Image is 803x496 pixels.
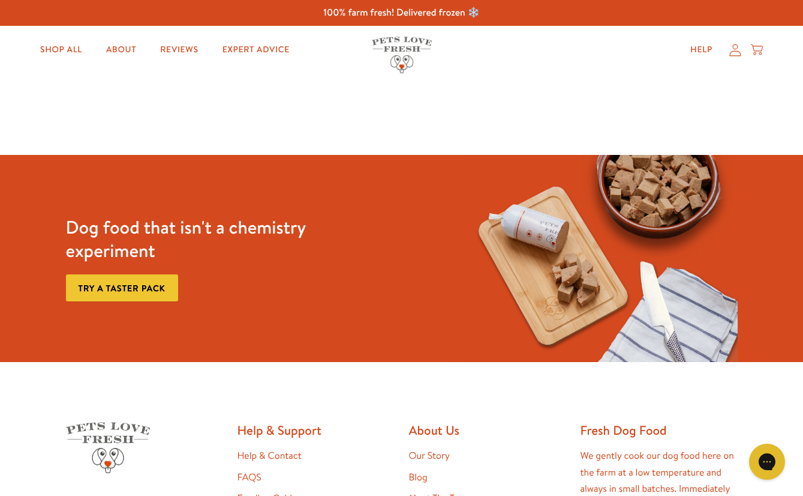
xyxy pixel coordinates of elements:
[151,38,207,62] a: Reviews
[31,38,92,62] a: Shop All
[237,471,261,484] a: FAQS
[66,422,150,473] img: Pets Love Fresh
[463,155,737,362] img: Fussy
[213,38,299,62] a: Expert Advice
[237,449,302,462] a: Help & Contact
[681,38,722,62] a: Help
[66,216,340,262] h3: Dog food that isn't a chemistry experiment
[372,37,432,73] img: Pets Love Fresh
[409,449,450,462] a: Our Story
[743,440,791,484] iframe: Gorgias live chat messenger
[581,422,738,438] h2: Fresh Dog Food
[66,274,178,301] a: Try a taster pack
[409,471,428,484] a: Blog
[237,422,395,438] h2: Help & Support
[97,38,146,62] a: About
[409,422,566,438] h2: About Us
